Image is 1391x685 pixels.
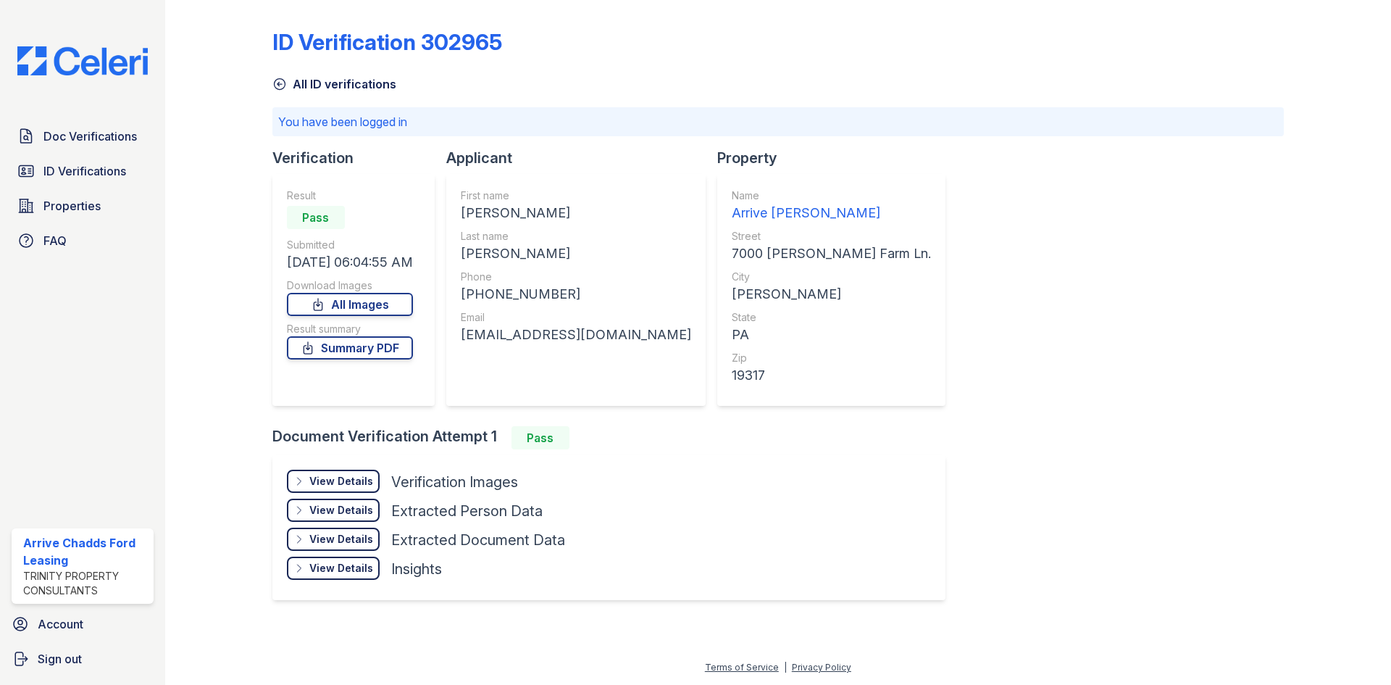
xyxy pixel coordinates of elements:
a: Privacy Policy [792,662,851,673]
div: Arrive Chadds Ford Leasing [23,534,148,569]
span: Doc Verifications [43,128,137,145]
div: [PERSON_NAME] [461,203,691,223]
div: Last name [461,229,691,244]
div: [DATE] 06:04:55 AM [287,252,413,273]
div: Document Verification Attempt 1 [272,426,957,449]
div: Arrive [PERSON_NAME] [732,203,931,223]
a: FAQ [12,226,154,255]
a: Name Arrive [PERSON_NAME] [732,188,931,223]
div: Street [732,229,931,244]
a: Terms of Service [705,662,779,673]
div: Extracted Person Data [391,501,543,521]
div: Submitted [287,238,413,252]
div: Phone [461,270,691,284]
div: Applicant [446,148,717,168]
div: Trinity Property Consultants [23,569,148,598]
a: Sign out [6,644,159,673]
a: Properties [12,191,154,220]
div: Result summary [287,322,413,336]
div: Pass [287,206,345,229]
div: View Details [309,474,373,489]
div: [PERSON_NAME] [461,244,691,264]
div: First name [461,188,691,203]
div: [EMAIL_ADDRESS][DOMAIN_NAME] [461,325,691,345]
div: City [732,270,931,284]
div: View Details [309,532,373,547]
div: Verification [272,148,446,168]
div: Property [717,148,957,168]
span: ID Verifications [43,162,126,180]
div: Extracted Document Data [391,530,565,550]
span: Sign out [38,650,82,668]
div: Result [287,188,413,203]
div: View Details [309,503,373,518]
div: [PHONE_NUMBER] [461,284,691,304]
a: Doc Verifications [12,122,154,151]
div: 7000 [PERSON_NAME] Farm Ln. [732,244,931,264]
div: State [732,310,931,325]
a: All Images [287,293,413,316]
a: Summary PDF [287,336,413,360]
img: CE_Logo_Blue-a8612792a0a2168367f1c8372b55b34899dd931a85d93a1a3d3e32e68fde9ad4.png [6,46,159,75]
div: ID Verification 302965 [272,29,502,55]
a: Account [6,610,159,639]
div: Download Images [287,278,413,293]
span: Properties [43,197,101,215]
div: Name [732,188,931,203]
p: You have been logged in [278,113,1278,130]
div: Zip [732,351,931,365]
div: 19317 [732,365,931,386]
a: ID Verifications [12,157,154,186]
div: | [784,662,787,673]
div: PA [732,325,931,345]
a: All ID verifications [272,75,396,93]
span: Account [38,615,83,633]
div: Pass [511,426,569,449]
div: Insights [391,559,442,579]
span: FAQ [43,232,67,249]
div: Email [461,310,691,325]
div: [PERSON_NAME] [732,284,931,304]
div: View Details [309,561,373,576]
div: Verification Images [391,472,518,492]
